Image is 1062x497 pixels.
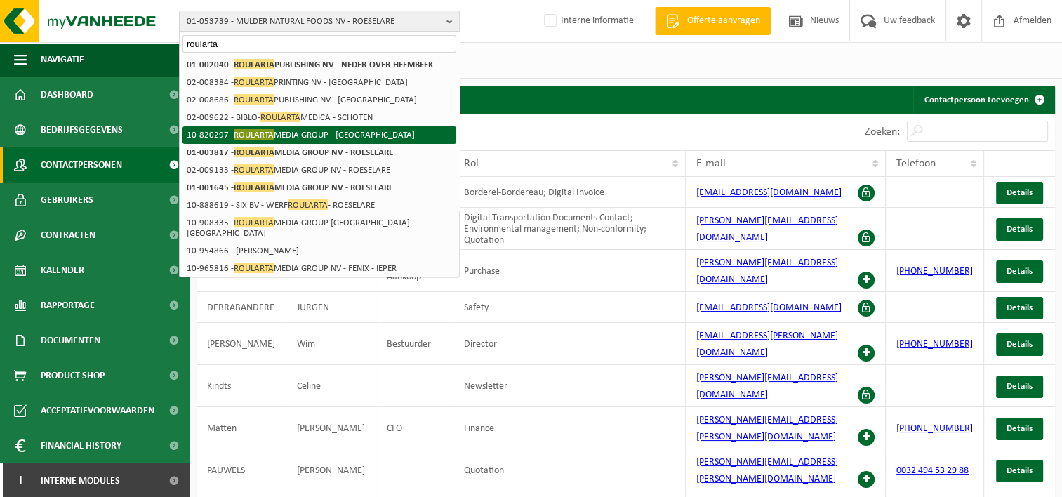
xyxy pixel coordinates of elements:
span: Details [1007,188,1033,197]
span: ROULARTA [234,164,274,175]
a: [PHONE_NUMBER] [896,266,973,277]
span: Offerte aanvragen [684,14,764,28]
td: Purchase [453,250,686,292]
span: ROULARTA [234,94,274,105]
td: Quotation [453,449,686,491]
button: 01-053739 - MULDER NATURAL FOODS NV - ROESELARE [179,11,460,32]
span: Contracten [41,218,95,253]
a: Details [996,260,1043,283]
a: [PERSON_NAME][EMAIL_ADDRESS][PERSON_NAME][DOMAIN_NAME] [696,457,838,484]
td: Matten [197,407,286,449]
label: Interne informatie [541,11,634,32]
li: 02-008384 - PRINTING NV - [GEOGRAPHIC_DATA] [182,74,456,91]
a: [PERSON_NAME][EMAIL_ADDRESS][PERSON_NAME][DOMAIN_NAME] [696,415,838,442]
a: Offerte aanvragen [655,7,771,35]
span: Documenten [41,323,100,358]
span: Kalender [41,253,84,288]
a: [PHONE_NUMBER] [896,339,973,350]
td: DEBRABANDERE [197,292,286,323]
a: Details [996,418,1043,440]
input: Zoeken naar gekoppelde vestigingen [182,35,456,53]
a: Details [996,460,1043,482]
li: 10-954866 - [PERSON_NAME] [182,242,456,260]
li: 02-009133 - MEDIA GROUP NV - ROESELARE [182,161,456,179]
a: [EMAIL_ADDRESS][DOMAIN_NAME] [696,187,842,198]
span: Product Shop [41,358,105,393]
span: Details [1007,424,1033,433]
strong: 01-003817 - MEDIA GROUP NV - ROESELARE [187,147,393,157]
li: 02-008686 - PUBLISHING NV - [GEOGRAPHIC_DATA] [182,91,456,109]
a: Details [996,182,1043,204]
strong: 01-002040 - PUBLISHING NV - NEDER-OVER-HEEMBEEK [187,59,433,69]
span: ROULARTA [234,263,274,273]
td: [PERSON_NAME] [286,449,376,491]
a: Details [996,297,1043,319]
span: ROULARTA [234,147,274,157]
span: ROULARTA [234,129,274,140]
a: Contactpersoon toevoegen [913,86,1054,114]
a: Details [996,333,1043,356]
td: [PERSON_NAME] [197,323,286,365]
span: Details [1007,382,1033,391]
a: [EMAIL_ADDRESS][PERSON_NAME][DOMAIN_NAME] [696,331,838,358]
a: 0032 494 53 29 88 [896,465,969,476]
td: Borderel-Bordereau; Digital Invoice [453,177,686,208]
span: Rapportage [41,288,95,323]
a: [PHONE_NUMBER] [896,423,973,434]
td: Safety [453,292,686,323]
span: 01-053739 - MULDER NATURAL FOODS NV - ROESELARE [187,11,441,32]
span: Rol [464,158,479,169]
span: ROULARTA [260,112,300,122]
a: [EMAIL_ADDRESS][DOMAIN_NAME] [696,303,842,313]
span: ROULARTA [234,59,274,69]
td: PAUWELS [197,449,286,491]
span: Navigatie [41,42,84,77]
span: Details [1007,267,1033,276]
td: Kindts [197,365,286,407]
span: Acceptatievoorwaarden [41,393,154,428]
td: Wim [286,323,376,365]
td: [PERSON_NAME] [286,407,376,449]
li: 02-009622 - BIBLO- MEDICA - SCHOTEN [182,109,456,126]
td: Finance [453,407,686,449]
span: Bedrijfsgegevens [41,112,123,147]
td: CFO [376,407,453,449]
li: 10-888619 - SIX BV - WERF - ROESELARE [182,197,456,214]
span: ROULARTA [234,182,274,192]
span: ROULARTA [234,217,274,227]
a: [PERSON_NAME][EMAIL_ADDRESS][DOMAIN_NAME] [696,373,838,400]
td: Celine [286,365,376,407]
td: Bestuurder [376,323,453,365]
strong: 01-001645 - MEDIA GROUP NV - ROESELARE [187,182,393,192]
td: Director [453,323,686,365]
td: Newsletter [453,365,686,407]
td: Digital Transportation Documents Contact; Environmental management; Non-conformity; Quotation [453,208,686,250]
span: Telefoon [896,158,936,169]
span: Details [1007,340,1033,349]
span: Financial History [41,428,121,463]
span: Details [1007,466,1033,475]
span: Contactpersonen [41,147,122,183]
span: Details [1007,225,1033,234]
td: JURGEN [286,292,376,323]
span: ROULARTA [234,77,274,87]
a: [PERSON_NAME][EMAIL_ADDRESS][DOMAIN_NAME] [696,216,838,243]
span: Gebruikers [41,183,93,218]
li: 10-965816 - MEDIA GROUP NV - FENIX - IEPER [182,260,456,277]
li: 10-820297 - MEDIA GROUP - [GEOGRAPHIC_DATA] [182,126,456,144]
span: Details [1007,303,1033,312]
a: Details [996,218,1043,241]
span: Dashboard [41,77,93,112]
li: 10-908335 - MEDIA GROUP [GEOGRAPHIC_DATA] - [GEOGRAPHIC_DATA] [182,214,456,242]
label: Zoeken: [865,126,900,138]
span: E-mail [696,158,726,169]
a: [PERSON_NAME][EMAIL_ADDRESS][DOMAIN_NAME] [696,258,838,285]
span: ROULARTA [288,199,328,210]
a: Details [996,376,1043,398]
